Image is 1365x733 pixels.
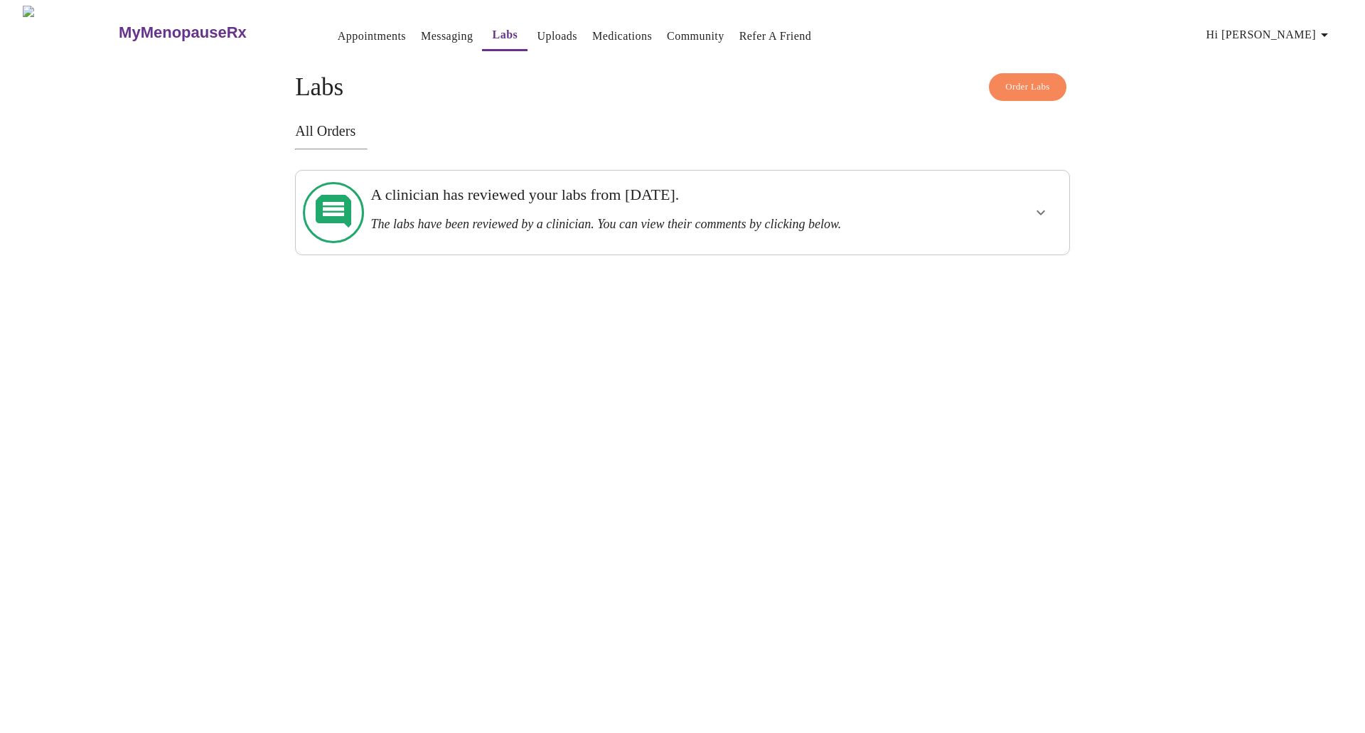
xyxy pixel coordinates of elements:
h3: All Orders [295,123,1070,139]
button: Labs [482,21,528,51]
a: Community [667,26,724,46]
a: Refer a Friend [739,26,812,46]
button: Refer a Friend [734,22,818,50]
a: MyMenopauseRx [117,8,304,58]
button: Appointments [332,22,412,50]
a: Medications [592,26,652,46]
button: Hi [PERSON_NAME] [1201,21,1339,49]
a: Messaging [421,26,473,46]
button: show more [1024,196,1058,230]
button: Medications [587,22,658,50]
button: Uploads [531,22,583,50]
a: Appointments [338,26,406,46]
h3: A clinician has reviewed your labs from [DATE]. [370,186,919,204]
button: Community [661,22,730,50]
span: Order Labs [1005,79,1050,95]
h3: The labs have been reviewed by a clinician. You can view their comments by clicking below. [370,217,919,232]
button: Messaging [415,22,478,50]
span: Hi [PERSON_NAME] [1206,25,1333,45]
h3: MyMenopauseRx [119,23,247,42]
a: Uploads [537,26,577,46]
a: Labs [493,25,518,45]
img: MyMenopauseRx Logo [23,6,117,59]
button: Order Labs [989,73,1066,101]
h4: Labs [295,73,1070,102]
